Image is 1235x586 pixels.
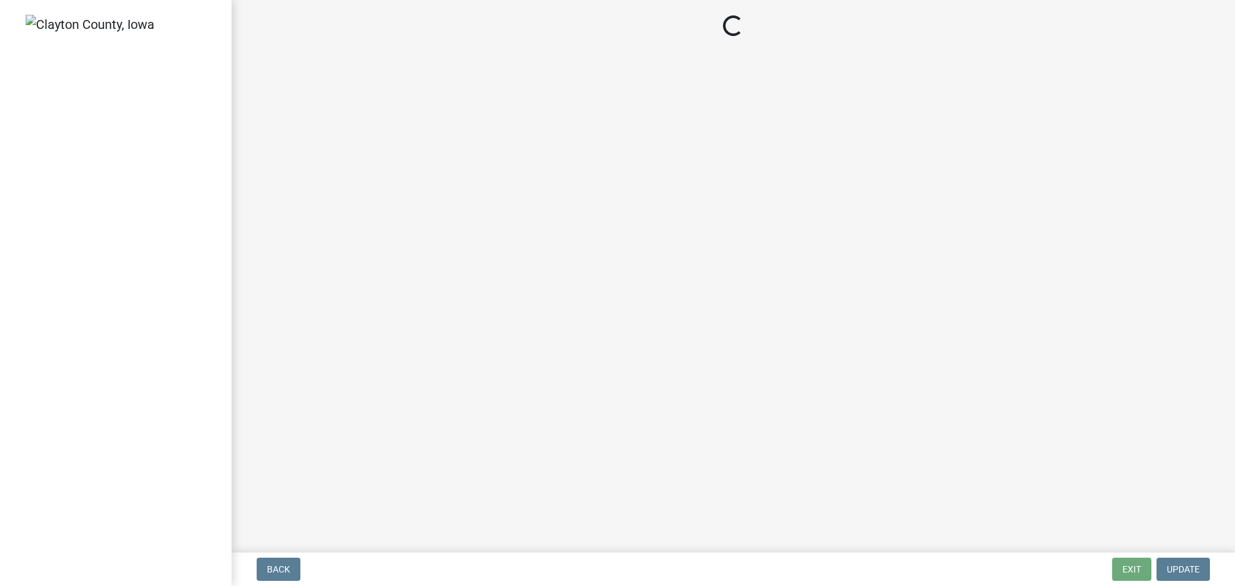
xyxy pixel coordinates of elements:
[26,15,154,34] img: Clayton County, Iowa
[257,558,300,581] button: Back
[1112,558,1151,581] button: Exit
[1157,558,1210,581] button: Update
[267,564,290,574] span: Back
[1167,564,1200,574] span: Update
